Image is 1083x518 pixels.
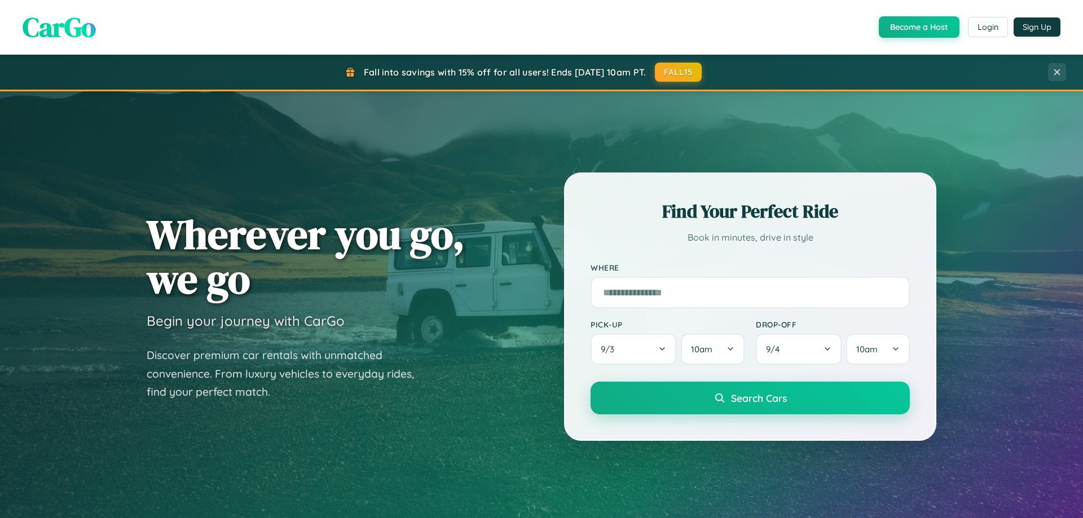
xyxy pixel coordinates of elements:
[591,334,676,365] button: 9/3
[601,344,620,355] span: 9 / 3
[591,382,910,414] button: Search Cars
[147,346,429,401] p: Discover premium car rentals with unmatched convenience. From luxury vehicles to everyday rides, ...
[364,67,646,78] span: Fall into savings with 15% off for all users! Ends [DATE] 10am PT.
[1014,17,1060,37] button: Sign Up
[655,63,702,82] button: FALL15
[968,17,1008,37] button: Login
[731,392,787,404] span: Search Cars
[846,334,910,365] button: 10am
[756,334,842,365] button: 9/4
[591,320,745,329] label: Pick-up
[681,334,745,365] button: 10am
[147,312,345,329] h3: Begin your journey with CarGo
[856,344,878,355] span: 10am
[147,212,465,301] h1: Wherever you go, we go
[591,263,910,272] label: Where
[879,16,959,38] button: Become a Host
[591,199,910,224] h2: Find Your Perfect Ride
[23,8,96,46] span: CarGo
[766,344,785,355] span: 9 / 4
[591,229,910,246] p: Book in minutes, drive in style
[691,344,712,355] span: 10am
[756,320,910,329] label: Drop-off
